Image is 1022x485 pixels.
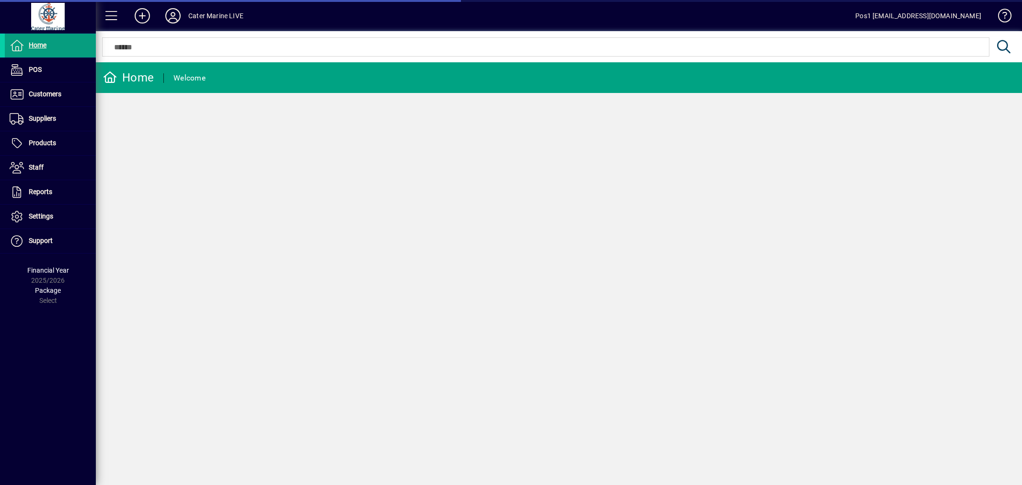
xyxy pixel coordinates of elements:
[29,41,46,49] span: Home
[5,131,96,155] a: Products
[127,7,158,24] button: Add
[991,2,1010,33] a: Knowledge Base
[5,229,96,253] a: Support
[5,156,96,180] a: Staff
[29,237,53,244] span: Support
[29,212,53,220] span: Settings
[29,66,42,73] span: POS
[5,107,96,131] a: Suppliers
[5,82,96,106] a: Customers
[188,8,243,23] div: Cater Marine LIVE
[5,205,96,229] a: Settings
[35,287,61,294] span: Package
[29,115,56,122] span: Suppliers
[29,188,52,196] span: Reports
[855,8,981,23] div: Pos1 [EMAIL_ADDRESS][DOMAIN_NAME]
[5,180,96,204] a: Reports
[103,70,154,85] div: Home
[5,58,96,82] a: POS
[158,7,188,24] button: Profile
[29,90,61,98] span: Customers
[29,163,44,171] span: Staff
[29,139,56,147] span: Products
[173,70,206,86] div: Welcome
[27,266,69,274] span: Financial Year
